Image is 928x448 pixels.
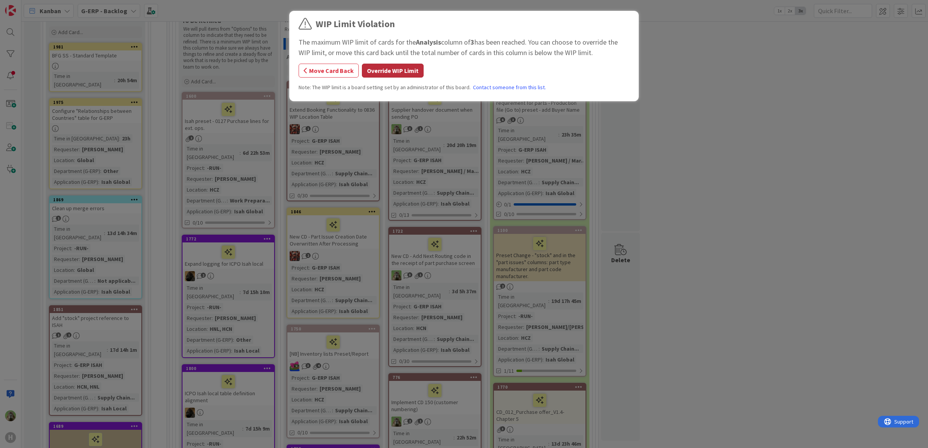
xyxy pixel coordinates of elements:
[471,38,474,47] b: 3
[362,64,424,78] button: Override WIP Limit
[473,83,546,92] a: Contact someone from this list.
[299,64,359,78] button: Move Card Back
[416,38,441,47] b: Analysis
[16,1,35,10] span: Support
[316,17,395,31] div: WIP Limit Violation
[299,37,629,58] div: The maximum WIP limit of cards for the column of has been reached. You can choose to override the...
[299,83,629,92] div: Note: The WIP limit is a board setting set by an administrator of this board.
